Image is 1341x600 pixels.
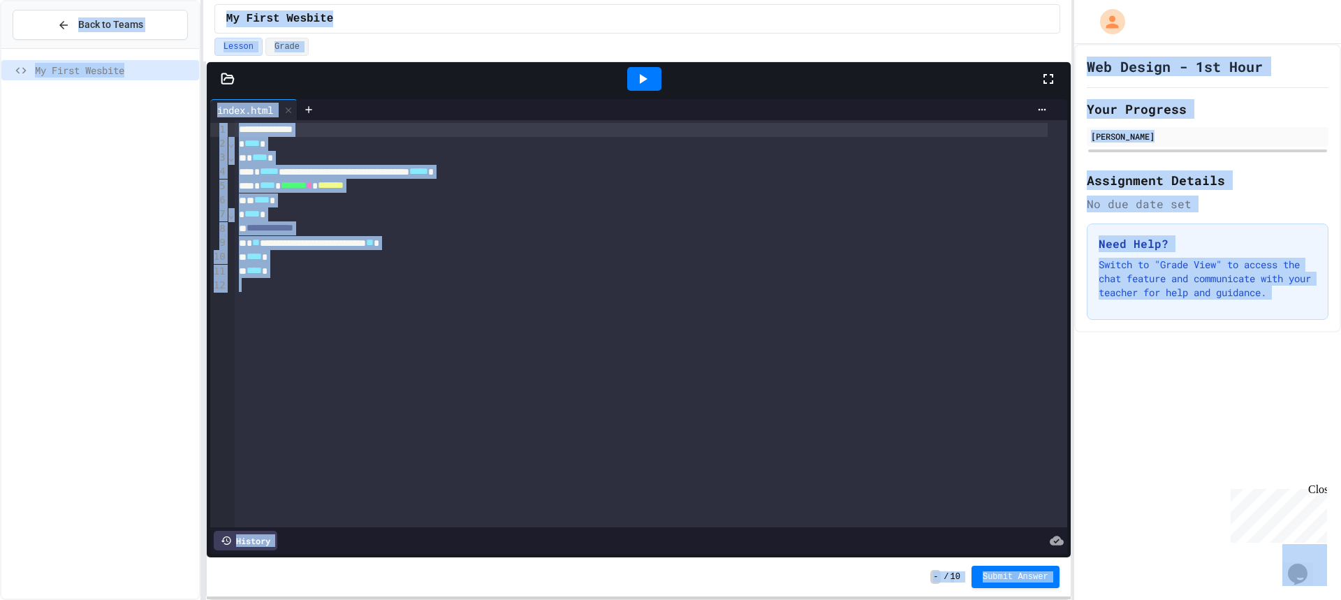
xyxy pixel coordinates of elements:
div: 7 [210,207,228,221]
button: Submit Answer [972,566,1060,588]
span: Back to Teams [78,17,143,32]
span: / [944,571,948,583]
div: 4 [210,165,228,179]
span: Fold line [228,152,235,163]
span: My First Wesbite [226,10,334,27]
span: Fold line [228,209,235,220]
div: 1 [210,123,228,137]
div: 11 [210,265,228,279]
div: No due date set [1087,196,1328,212]
div: 10 [210,250,228,264]
iframe: chat widget [1282,544,1327,586]
div: 5 [210,180,228,193]
div: index.html [210,103,280,117]
button: Grade [265,38,309,56]
div: My Account [1085,6,1129,38]
span: Submit Answer [983,571,1048,583]
h1: Web Design - 1st Hour [1087,57,1263,76]
span: - [930,570,941,584]
p: Switch to "Grade View" to access the chat feature and communicate with your teacher for help and ... [1099,258,1317,300]
span: Fold line [228,138,235,149]
h3: Need Help? [1099,235,1317,252]
button: Back to Teams [13,10,188,40]
div: Chat with us now!Close [6,6,96,89]
div: History [214,531,277,550]
span: My First Wesbite [35,63,193,78]
h2: Assignment Details [1087,170,1328,190]
button: Lesson [214,38,263,56]
iframe: chat widget [1225,483,1327,543]
div: 9 [210,236,228,250]
span: 10 [951,571,960,583]
div: 6 [210,193,228,207]
div: 3 [210,151,228,165]
div: 8 [210,222,228,236]
div: [PERSON_NAME] [1091,130,1324,142]
div: 2 [210,137,228,151]
div: index.html [210,99,298,120]
h2: Your Progress [1087,99,1328,119]
div: 12 [210,279,228,293]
